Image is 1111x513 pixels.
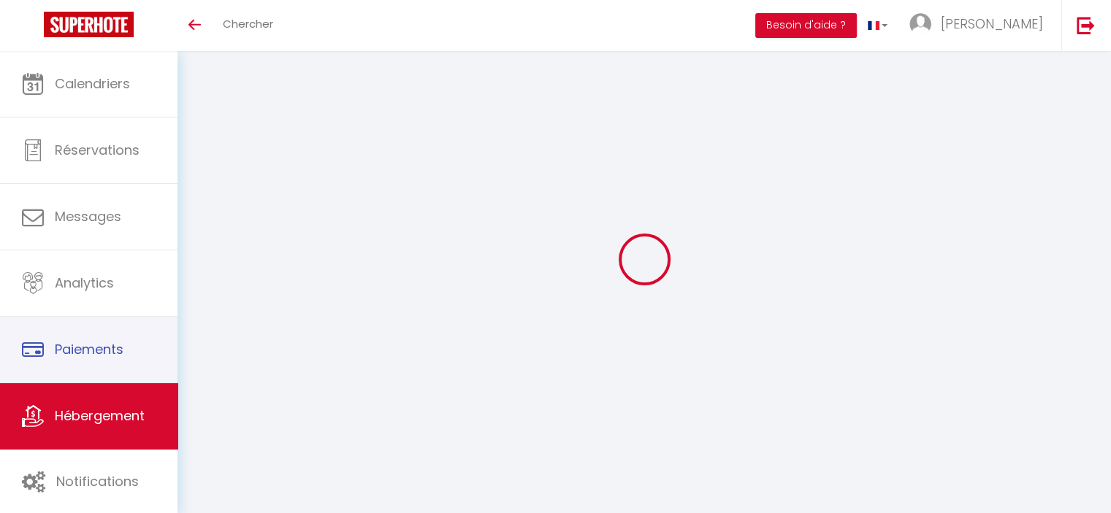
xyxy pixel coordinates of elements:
img: Super Booking [44,12,134,37]
span: Analytics [55,274,114,292]
span: Paiements [55,340,123,358]
button: Besoin d'aide ? [755,13,857,38]
span: Réservations [55,141,140,159]
img: ... [909,13,931,35]
span: Notifications [56,472,139,490]
span: Hébergement [55,406,145,425]
span: Messages [55,207,121,225]
img: logout [1077,16,1095,34]
span: [PERSON_NAME] [941,15,1043,33]
span: Chercher [223,16,273,31]
span: Calendriers [55,74,130,93]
